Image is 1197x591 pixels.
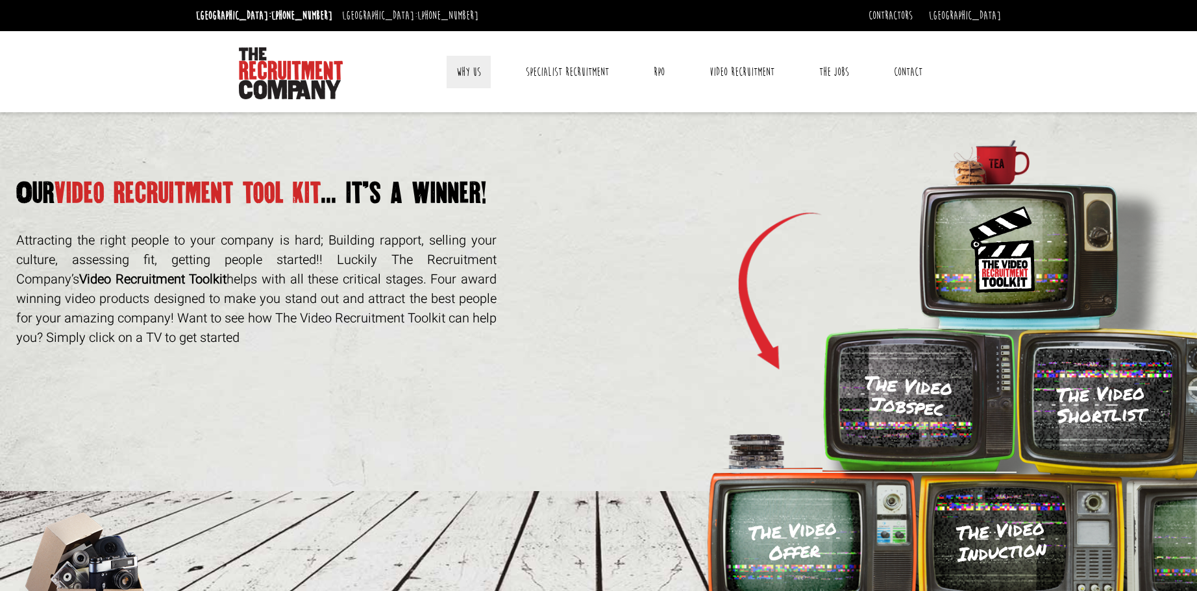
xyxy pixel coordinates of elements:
[339,5,482,26] li: [GEOGRAPHIC_DATA]:
[271,8,332,23] a: [PHONE_NUMBER]
[644,56,674,88] a: RPO
[869,8,913,23] a: Contractors
[1030,381,1172,428] h3: The Video Shortlist
[417,8,478,23] a: [PHONE_NUMBER]
[704,138,822,469] img: Arrow.png
[16,231,497,348] p: Attracting the right people to your company is hard; Building rapport, selling your culture, asse...
[748,516,839,564] h3: The Video Offer
[193,5,336,26] li: [GEOGRAPHIC_DATA]:
[239,47,343,99] img: The Recruitment Company
[863,371,954,419] h3: The Video Jobspec
[16,182,678,205] h1: video recruitment tool kit
[822,138,1197,326] img: tv-blue.png
[884,56,932,88] a: Contact
[700,56,784,88] a: Video Recruitment
[516,56,619,88] a: Specialist Recruitment
[809,56,859,88] a: The Jobs
[929,8,1001,23] a: [GEOGRAPHIC_DATA]
[16,177,55,209] span: Our
[965,202,1039,296] img: Toolkit_Logo.svg
[1017,326,1197,472] img: tv-yellow-bright.png
[321,177,487,209] span: ... it’s a winner!
[79,270,227,289] strong: Video Recruitment Toolkit
[822,326,1017,472] img: TV-Green.png
[447,56,491,88] a: Why Us
[955,516,1047,564] h3: The Video Induction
